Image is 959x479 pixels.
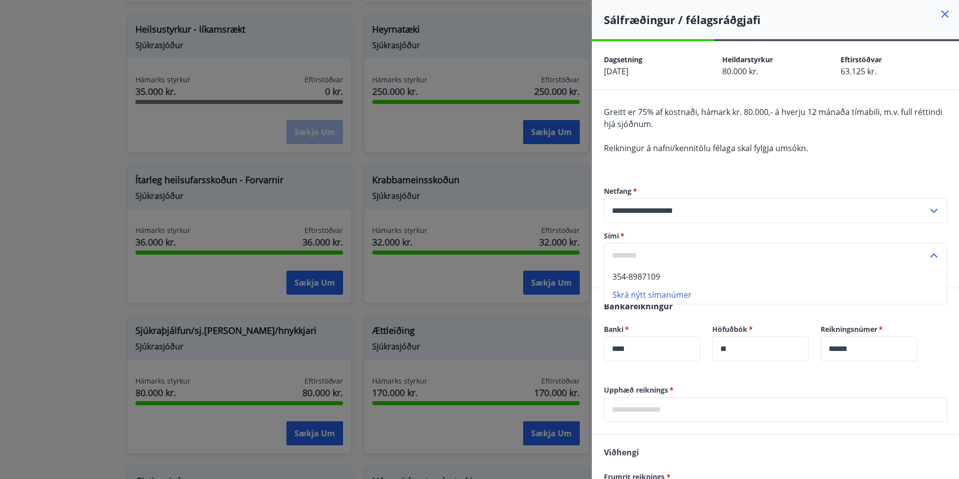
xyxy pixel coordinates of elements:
span: Dagsetning [604,55,643,64]
label: Upphæð reiknings [604,385,947,395]
span: 63.125 kr. [841,66,877,77]
span: Reikningur á nafni/kennitölu félaga skal fylgja umsókn. [604,143,808,154]
span: Heildarstyrkur [722,55,773,64]
div: Upphæð reiknings [604,397,947,422]
label: Banki [604,324,700,334]
span: [DATE] [604,66,628,77]
h4: Sálfræðingur / félagsráðgjafi [604,12,959,27]
label: Reikningsnúmer [821,324,917,334]
label: Netfang [604,186,947,196]
span: 80.000 kr. [722,66,758,77]
label: Sími [604,231,947,241]
label: Höfuðbók [712,324,809,334]
span: Eftirstöðvar [841,55,882,64]
span: Bankareikningur [604,301,673,312]
span: Viðhengi [604,447,639,458]
li: 354-8987109 [604,268,946,286]
span: Greitt er 75% af kostnaði, hámark kr. 80.000,- á hverju 12 mánaða tímabili, m.v. full réttindi hj... [604,106,942,130]
li: Skrá nýtt símanúmer [604,286,946,304]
